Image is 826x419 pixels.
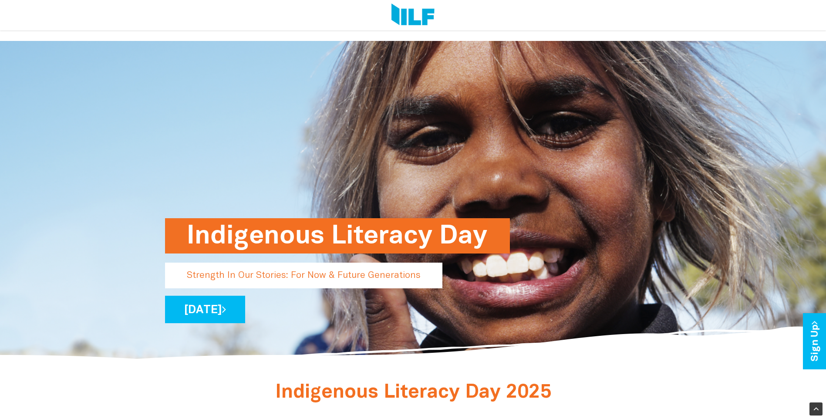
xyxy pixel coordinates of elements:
span: Indigenous Literacy Day 2025 [275,384,551,402]
p: Strength In Our Stories: For Now & Future Generations [165,263,442,288]
h1: Indigenous Literacy Day [187,218,488,253]
div: Scroll Back to Top [809,402,823,416]
img: Logo [391,3,435,27]
a: [DATE] [165,296,245,323]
